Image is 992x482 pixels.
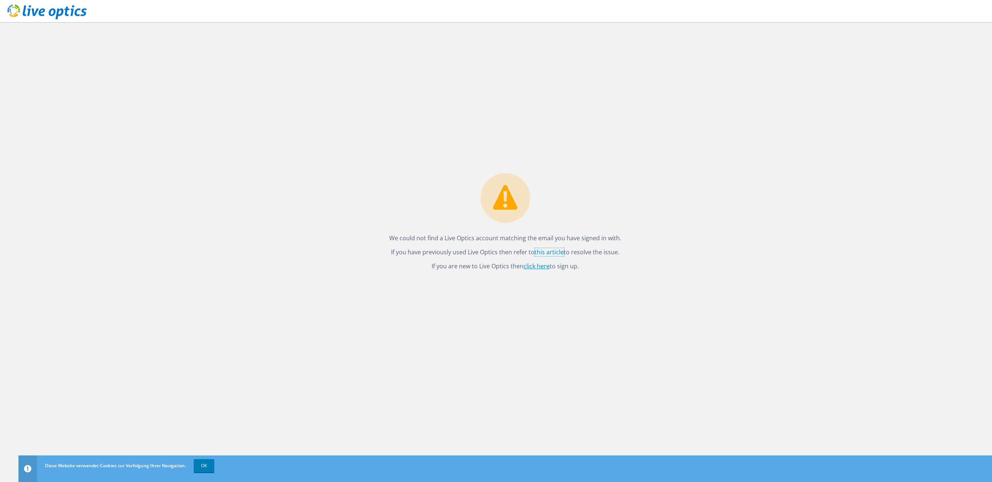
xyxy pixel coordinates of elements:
a: click here [523,262,550,270]
span: Diese Website verwendet Cookies zur Verfolgung Ihrer Navigation. [45,462,186,469]
p: If you are new to Live Optics then to sign up. [389,261,621,271]
a: OK [194,459,214,472]
p: We could not find a Live Optics account matching the email you have signed in with. [389,233,621,243]
p: If you have previously used Live Optics then refer to to resolve the issue. [389,247,621,257]
a: this article [535,248,564,256]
